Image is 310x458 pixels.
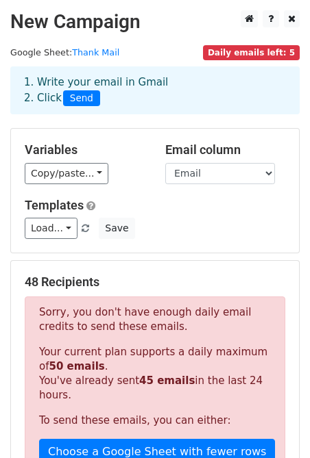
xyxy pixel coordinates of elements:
[241,392,310,458] iframe: Chat Widget
[63,90,100,107] span: Send
[99,218,134,239] button: Save
[14,75,296,106] div: 1. Write your email in Gmail 2. Click
[39,345,271,403] p: Your current plan supports a daily maximum of . You've already sent in the last 24 hours.
[49,360,104,372] strong: 50 emails
[10,47,119,58] small: Google Sheet:
[25,142,145,157] h5: Variables
[39,305,271,334] p: Sorry, you don't have enough daily email credits to send these emails.
[25,198,84,212] a: Templates
[72,47,119,58] a: Thank Mail
[25,218,77,239] a: Load...
[165,142,285,157] h5: Email column
[203,45,300,60] span: Daily emails left: 5
[139,374,195,387] strong: 45 emails
[203,47,300,58] a: Daily emails left: 5
[39,414,271,428] p: To send these emails, you can either:
[10,10,300,34] h2: New Campaign
[25,275,285,290] h5: 48 Recipients
[25,163,108,184] a: Copy/paste...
